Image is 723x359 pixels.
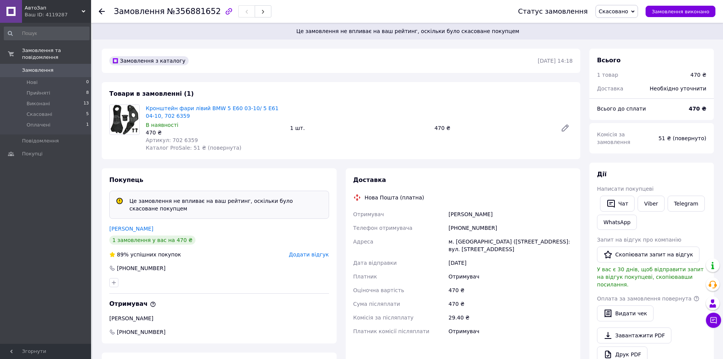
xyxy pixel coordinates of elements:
[353,225,413,231] span: Телефон отримувача
[102,27,714,35] span: Це замовлення не впливає на ваш рейтинг, оскільки було скасоване покупцем
[447,324,574,338] div: Отримувач
[597,131,630,145] span: Комісія за замовлення
[116,328,166,336] span: [PHONE_NUMBER]
[22,47,91,61] span: Замовлення та повідомлення
[689,106,706,112] b: 470 ₴
[109,176,143,183] span: Покупець
[146,137,198,143] span: Артикул: 702 6359
[146,145,241,151] span: Каталог ProSale: 51 ₴ (повернута)
[27,111,52,118] span: Скасовані
[25,11,91,18] div: Ваш ID: 4119287
[353,176,386,183] span: Доставка
[600,196,635,212] button: Чат
[353,274,377,280] span: Платник
[27,122,50,128] span: Оплачені
[126,197,326,212] div: Це замовлення не впливає на ваш рейтинг, оскільки було скасоване покупцем
[25,5,82,11] span: АвтоЗап
[110,105,139,134] img: Кронштейн фари лівий BMW 5 E60 03-10/ 5 E61 04-10, 702 6359
[109,236,195,245] div: 1 замовлення у вас на 470 ₴
[658,135,706,141] span: 51 ₴ (повернуто)
[432,123,554,133] div: 470 ₴
[86,79,89,86] span: 0
[690,71,706,79] div: 470 ₴
[597,186,654,192] span: Написати покупцеві
[706,313,721,328] button: Чат з покупцем
[22,67,54,74] span: Замовлення
[353,287,404,293] span: Оціночна вартість
[27,100,50,107] span: Виконані
[447,297,574,311] div: 470 ₴
[146,129,284,136] div: 470 ₴
[4,27,90,40] input: Пошук
[597,85,623,92] span: Доставка
[363,194,426,201] div: Нова Пошта (платна)
[597,266,704,288] span: У вас є 30 днів, щоб відправити запит на відгук покупцеві, скопіювавши посилання.
[447,235,574,256] div: м. [GEOGRAPHIC_DATA] ([STREET_ADDRESS]: вул. [STREET_ADDRESS]
[353,211,384,217] span: Отримувач
[447,207,574,221] div: [PERSON_NAME]
[86,111,89,118] span: 5
[597,171,606,178] span: Дії
[167,7,221,16] span: №356881652
[287,123,431,133] div: 1 шт.
[27,79,38,86] span: Нові
[447,311,574,324] div: 29.40 ₴
[22,138,59,144] span: Повідомлення
[353,315,414,321] span: Комісія за післяплату
[86,122,89,128] span: 1
[289,251,329,258] span: Додати відгук
[447,270,574,283] div: Отримувач
[86,90,89,96] span: 8
[652,9,709,14] span: Замовлення виконано
[558,120,573,136] a: Редагувати
[109,56,189,65] div: Замовлення з каталогу
[109,90,194,97] span: Товари в замовленні (1)
[99,8,105,15] div: Повернутися назад
[447,283,574,297] div: 470 ₴
[645,80,711,97] div: Необхідно уточнити
[353,301,400,307] span: Сума післяплати
[447,256,574,270] div: [DATE]
[146,122,178,128] span: В наявності
[27,90,50,96] span: Прийняті
[22,150,43,157] span: Покупці
[109,251,181,258] div: успішних покупок
[353,239,373,245] span: Адреса
[597,57,621,64] span: Всього
[597,327,671,343] a: Завантажити PDF
[447,221,574,235] div: [PHONE_NUMBER]
[599,8,628,14] span: Скасовано
[597,215,637,230] a: WhatsApp
[668,196,705,212] a: Telegram
[109,226,153,232] a: [PERSON_NAME]
[83,100,89,107] span: 13
[117,251,129,258] span: 89%
[646,6,715,17] button: Замовлення виконано
[597,237,681,243] span: Запит на відгук про компанію
[146,105,279,119] a: Кронштейн фари лівий BMW 5 E60 03-10/ 5 E61 04-10, 702 6359
[597,106,646,112] span: Всього до сплати
[597,296,691,302] span: Оплата за замовлення повернута
[353,260,397,266] span: Дата відправки
[638,196,664,212] a: Viber
[518,8,588,15] div: Статус замовлення
[114,7,165,16] span: Замовлення
[538,58,573,64] time: [DATE] 14:18
[597,305,654,321] button: Видати чек
[109,315,329,322] div: [PERSON_NAME]
[597,247,699,263] button: Скопіювати запит на відгук
[597,72,618,78] span: 1 товар
[353,328,430,334] span: Платник комісії післяплати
